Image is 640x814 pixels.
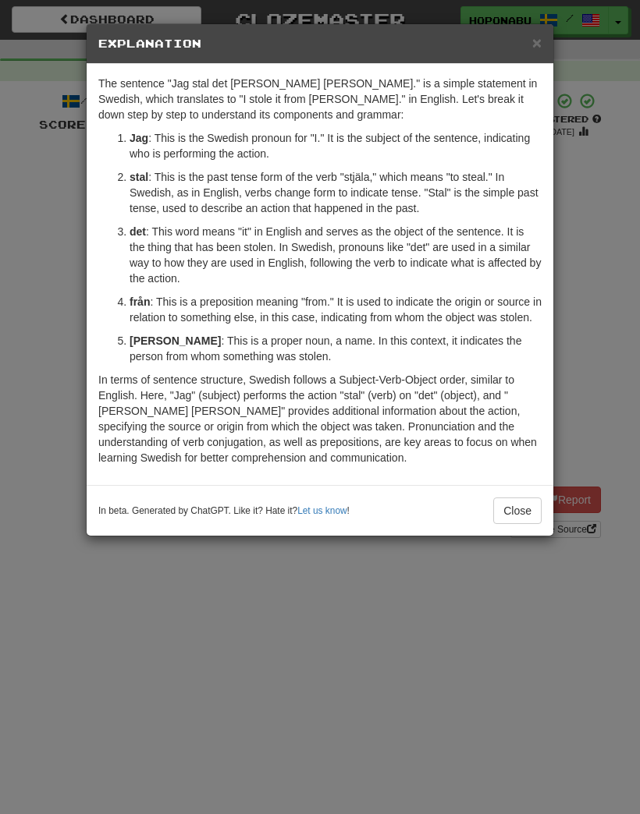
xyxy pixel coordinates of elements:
[130,169,542,216] p: : This is the past tense form of the verb "stjäla," which means "to steal." In Swedish, as in Eng...
[98,504,350,518] small: In beta. Generated by ChatGPT. Like it? Hate it? !
[98,36,542,51] h5: Explanation
[98,372,542,465] p: In terms of sentence structure, Swedish follows a Subject-Verb-Object order, similar to English. ...
[130,130,542,161] p: : This is the Swedish pronoun for "I." It is the subject of the sentence, indicating who is perfo...
[297,505,347,516] a: Let us know
[130,225,146,238] strong: det
[130,333,542,364] p: : This is a proper noun, a name. In this context, it indicates the person from whom something was...
[130,294,542,325] p: : This is a preposition meaning "from." It is used to indicate the origin or source in relation t...
[98,76,542,122] p: The sentence "Jag stal det [PERSON_NAME] [PERSON_NAME]." is a simple statement in Swedish, which ...
[493,497,542,524] button: Close
[130,296,150,308] strong: från
[130,224,542,286] p: : This word means "it" in English and serves as the object of the sentence. It is the thing that ...
[532,34,542,51] button: Close
[130,334,221,347] strong: [PERSON_NAME]
[532,34,542,51] span: ×
[130,171,148,183] strong: stal
[130,132,148,144] strong: Jag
